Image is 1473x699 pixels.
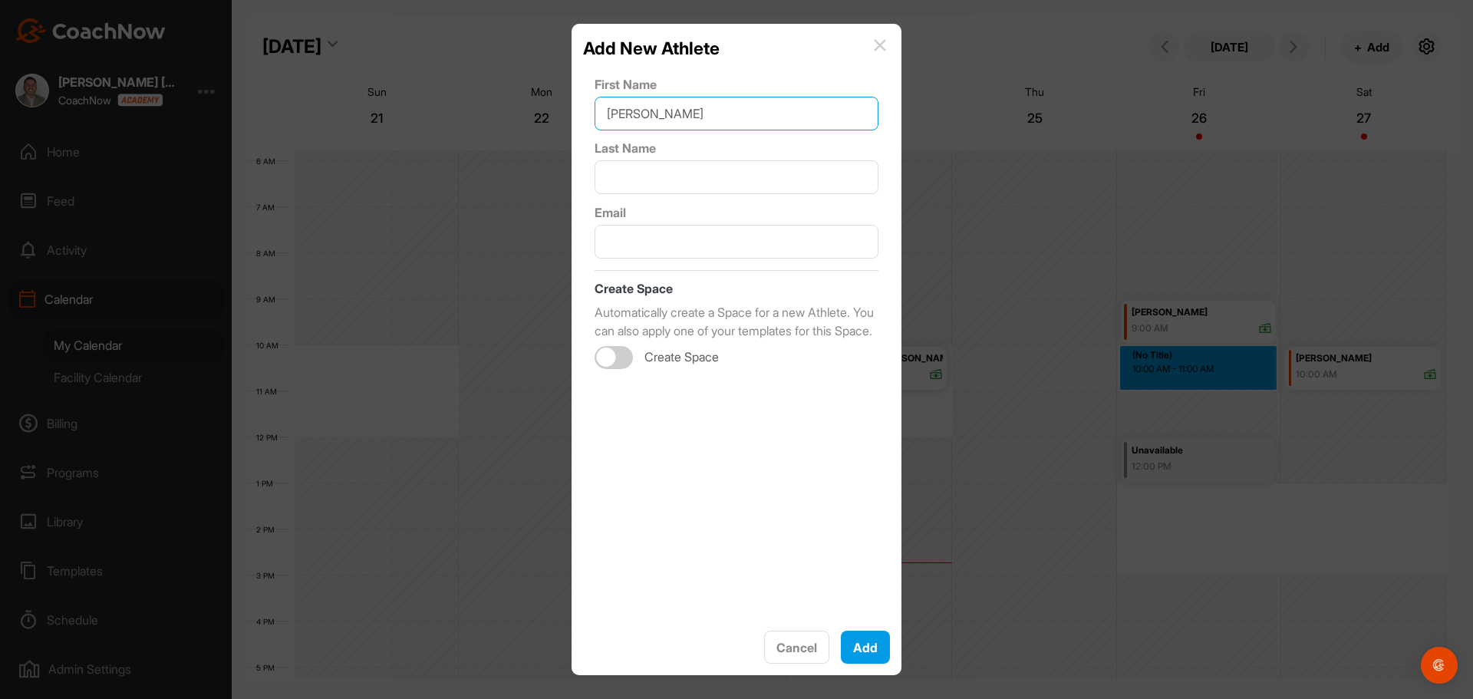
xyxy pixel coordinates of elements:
[841,631,890,664] button: Add
[1421,647,1458,684] div: Open Intercom Messenger
[583,35,720,61] h2: Add New Athlete
[595,303,878,340] p: Automatically create a Space for a new Athlete. You can also apply one of your templates for this...
[764,631,829,664] button: Cancel
[595,279,878,298] p: Create Space
[595,203,878,222] label: Email
[874,39,886,51] img: info
[595,75,878,94] label: First Name
[595,139,878,157] label: Last Name
[644,349,719,365] span: Create Space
